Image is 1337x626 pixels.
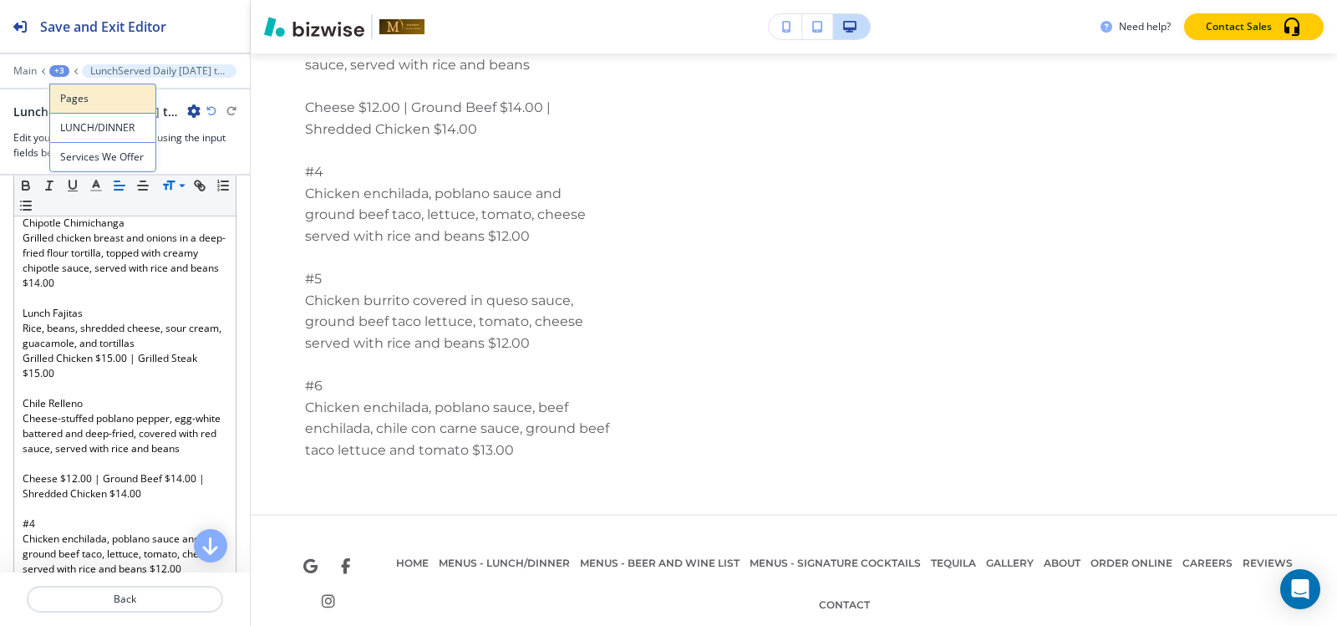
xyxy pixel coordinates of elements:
[60,150,145,165] p: Services We Offer
[328,549,363,584] a: Open facebook page for business
[814,598,875,613] p: CONTACT
[305,97,613,140] p: Cheese $12.00 | Ground Beef $14.00 | Shredded Chicken $14.00
[23,351,227,381] p: Grilled Chicken $15.00 | Grilled Steak $15.00
[23,231,227,291] p: Grilled chicken breast and onions in a deep-fried flour tortilla, topped with creamy chipotle sau...
[60,120,145,135] p: LUNCH/DINNER
[23,216,227,231] p: Chipotle Chimichanga
[82,64,236,78] button: LunchServed Daily [DATE] thru [DATE] 11am to 3pm
[23,411,227,456] p: Cheese-stuffed poblano pepper, egg-white battered and deep-fried, covered with red sauce, served ...
[305,161,613,183] p: #4
[1280,569,1320,609] div: Open Intercom Messenger
[40,17,166,37] h2: Save and Exit Editor
[60,91,145,106] p: Pages
[27,586,223,613] button: Back
[13,65,37,77] button: Main
[49,142,156,172] button: Services We Offer
[1206,19,1272,34] p: Contact Sales
[13,130,236,160] h3: Edit your product or service by using the input fields below
[305,183,613,247] p: Chicken enchilada, poblano sauce and ground beef taco, lettuce, tomato, cheese served with rice a...
[23,396,227,411] p: Chile Relleno
[49,84,156,113] button: Pages
[1238,556,1298,571] p: REVIEWS
[13,103,180,120] h2: LunchServed Daily [DATE] thru [DATE] 11am to 3pm
[264,17,364,37] img: Bizwise Logo
[379,19,424,33] img: Your Logo
[23,532,227,577] p: Chicken enchilada, poblano sauce and ground beef taco, lettuce, tomato, cheese served with rice a...
[23,517,227,532] p: #4
[1177,556,1238,571] p: CAREERS
[745,556,926,571] p: MENUS - SIGNATURE COCKTAILS
[1085,542,1177,584] a: ORDER ONLINE
[1039,556,1085,571] p: ABOUT
[23,321,227,351] p: Rice, beans, shredded cheese, sour cream, guacamole, and tortillas
[305,268,613,290] p: #5
[23,471,227,501] p: Cheese $12.00 | Ground Beef $14.00 | Shredded Chicken $14.00
[434,556,575,571] p: MENUS - LUNCH/DINNER
[311,584,346,619] a: Open instagram page for business
[90,65,228,77] p: LunchServed Daily [DATE] thru [DATE] 11am to 3pm
[305,397,613,461] p: Chicken enchilada, poblano sauce, beef enchilada, chile con carne sauce, ground beef taco lettuce...
[1184,13,1324,40] button: Contact Sales
[391,556,434,571] p: HOME
[293,549,328,584] a: Open google page for business
[23,306,227,321] p: Lunch Fajitas
[926,556,981,571] p: TEQUILA
[981,556,1039,571] p: GALLERY
[28,592,221,607] p: Back
[49,65,69,77] button: +3
[49,113,156,142] button: LUNCH/DINNER
[1085,556,1177,571] p: ORDER ONLINE
[1119,19,1171,34] h3: Need help?
[575,556,745,571] p: MENUS - BEER AND WINE LIST
[305,290,613,354] p: Chicken burrito covered in queso sauce, ground beef taco lettuce, tomato, cheese served with rice...
[305,375,613,397] p: #6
